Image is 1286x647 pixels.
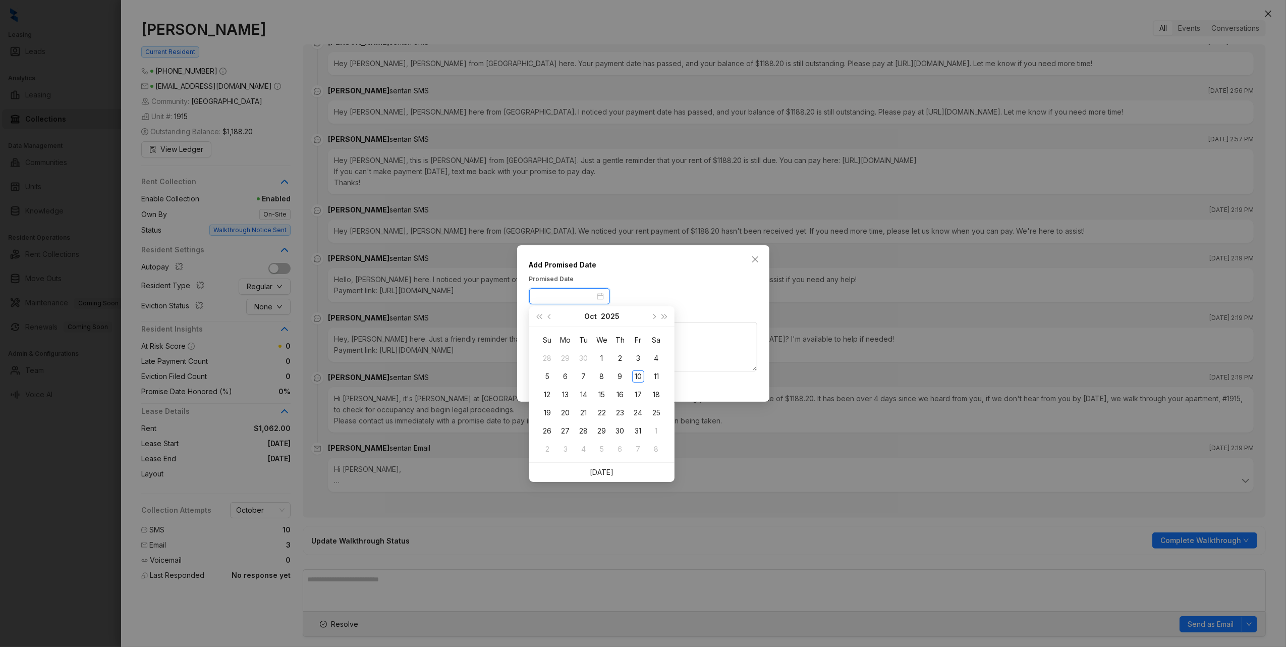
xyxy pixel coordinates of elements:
th: We [593,331,611,349]
div: 1 [596,352,608,364]
td: 2025-10-11 [647,367,665,386]
a: [DATE] [590,468,614,476]
div: 28 [578,425,590,437]
div: 8 [650,443,662,455]
div: 2 [541,443,553,455]
button: super-prev-year [533,306,544,327]
span: Promised Date [529,275,757,284]
div: 23 [614,407,626,419]
div: 30 [578,352,590,364]
div: 21 [578,407,590,419]
div: 4 [578,443,590,455]
td: 2025-10-24 [629,404,647,422]
div: 31 [632,425,644,437]
div: 7 [578,370,590,383]
span: Add Promised Date [529,259,757,271]
td: 2025-11-07 [629,440,647,458]
td: 2025-10-29 [593,422,611,440]
div: 5 [596,443,608,455]
button: prev-year [544,306,555,327]
td: 2025-11-02 [538,440,556,458]
div: 30 [614,425,626,437]
div: 27 [560,425,572,437]
td: 2025-09-29 [556,349,575,367]
div: 3 [560,443,572,455]
td: 2025-10-04 [647,349,665,367]
td: 2025-09-30 [575,349,593,367]
div: 24 [632,407,644,419]
div: 14 [578,389,590,401]
span: Additional Notes [529,308,757,318]
td: 2025-11-08 [647,440,665,458]
td: 2025-11-06 [611,440,629,458]
div: 22 [596,407,608,419]
button: Close [747,251,763,267]
td: 2025-10-21 [575,404,593,422]
button: next-year [648,306,659,327]
td: 2025-10-10 [629,367,647,386]
td: 2025-11-01 [647,422,665,440]
td: 2025-10-09 [611,367,629,386]
div: 4 [650,352,662,364]
td: 2025-10-28 [575,422,593,440]
div: 6 [560,370,572,383]
div: 7 [632,443,644,455]
div: 25 [650,407,662,419]
td: 2025-11-03 [556,440,575,458]
div: 10 [632,370,644,383]
span: close [751,255,759,263]
th: Tu [575,331,593,349]
td: 2025-10-07 [575,367,593,386]
div: 5 [541,370,553,383]
td: 2025-11-04 [575,440,593,458]
div: 28 [541,352,553,364]
th: Fr [629,331,647,349]
div: 18 [650,389,662,401]
td: 2025-10-18 [647,386,665,404]
td: 2025-10-08 [593,367,611,386]
td: 2025-10-02 [611,349,629,367]
td: 2025-09-28 [538,349,556,367]
td: 2025-10-22 [593,404,611,422]
td: 2025-10-17 [629,386,647,404]
td: 2025-10-26 [538,422,556,440]
td: 2025-10-06 [556,367,575,386]
div: 29 [560,352,572,364]
div: 12 [541,389,553,401]
div: 3 [632,352,644,364]
td: 2025-10-19 [538,404,556,422]
button: month panel [584,306,597,327]
th: Su [538,331,556,349]
td: 2025-10-03 [629,349,647,367]
td: 2025-10-05 [538,367,556,386]
button: super-next-year [659,306,670,327]
th: Mo [556,331,575,349]
div: 17 [632,389,644,401]
div: 2 [614,352,626,364]
th: Sa [647,331,665,349]
td: 2025-10-20 [556,404,575,422]
div: 15 [596,389,608,401]
td: 2025-10-13 [556,386,575,404]
div: 26 [541,425,553,437]
div: 9 [614,370,626,383]
td: 2025-10-01 [593,349,611,367]
div: 6 [614,443,626,455]
td: 2025-10-31 [629,422,647,440]
div: 19 [541,407,553,419]
div: 29 [596,425,608,437]
td: 2025-10-30 [611,422,629,440]
td: 2025-10-27 [556,422,575,440]
div: 13 [560,389,572,401]
div: 8 [596,370,608,383]
td: 2025-10-15 [593,386,611,404]
button: year panel [601,306,620,327]
div: 20 [560,407,572,419]
td: 2025-10-12 [538,386,556,404]
td: 2025-10-23 [611,404,629,422]
div: 11 [650,370,662,383]
div: 16 [614,389,626,401]
td: 2025-11-05 [593,440,611,458]
td: 2025-10-14 [575,386,593,404]
div: 1 [650,425,662,437]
